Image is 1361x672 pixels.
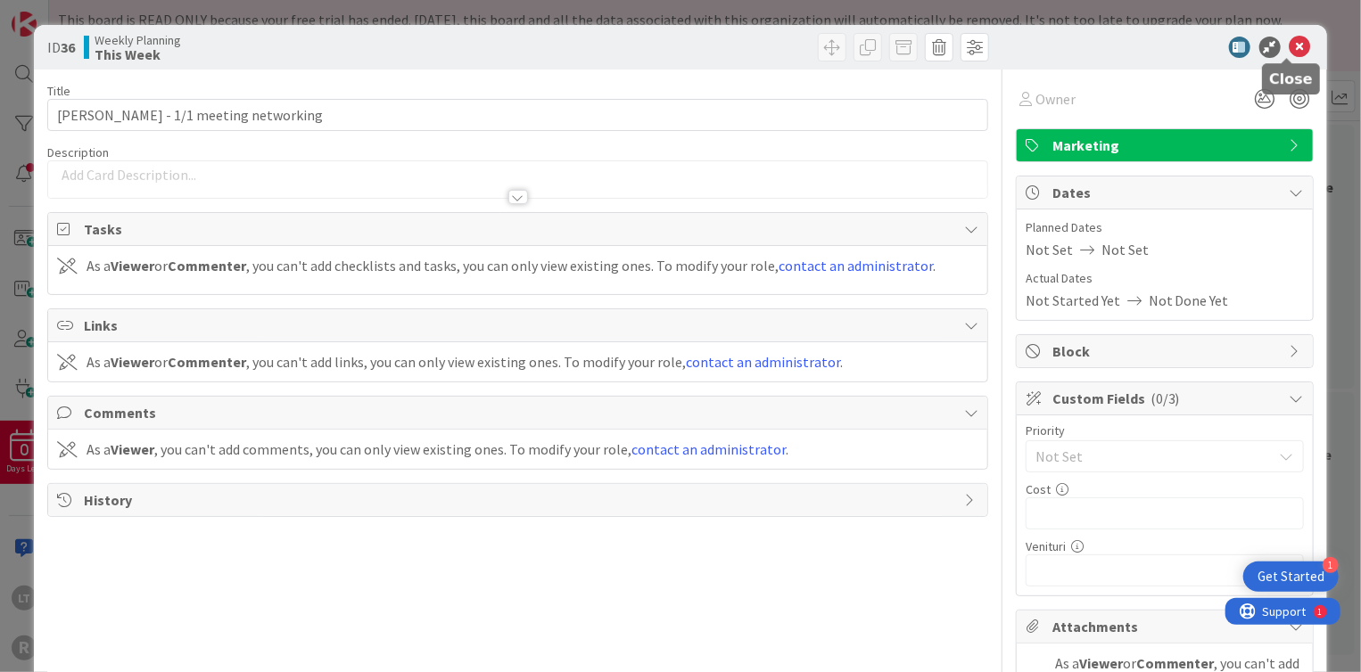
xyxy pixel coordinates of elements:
span: Custom Fields [1052,388,1281,409]
div: 1 [93,7,97,21]
span: Links [84,315,955,336]
div: Get Started [1258,568,1324,586]
span: Not Done Yet [1149,290,1229,311]
b: Viewer [111,257,154,275]
span: ID [47,37,75,58]
b: Viewer [111,353,154,371]
span: Marketing [1052,135,1281,156]
b: Commenter [1136,654,1215,672]
b: Commenter [168,353,246,371]
span: Actual Dates [1026,269,1304,288]
b: Viewer [111,440,154,458]
span: Not Started Yet [1026,290,1120,311]
span: History [84,489,955,511]
h5: Close [1269,70,1313,87]
span: Dates [1052,182,1281,203]
span: Not Set [1101,239,1149,260]
label: Cost [1026,481,1051,497]
span: Support [37,3,81,24]
b: Viewer [1079,654,1123,672]
label: Title [47,83,70,99]
span: Description [47,144,109,160]
b: 36 [61,38,75,56]
a: contact an administrator [779,257,933,275]
a: contact an administrator [631,440,786,458]
a: contact an administrator [686,353,840,371]
div: Priority [1026,424,1304,437]
span: Planned Dates [1026,218,1304,237]
b: Commenter [168,257,246,275]
span: Tasks [84,218,955,240]
input: type card name here... [47,99,988,131]
div: 1 [1323,557,1339,573]
span: Comments [84,402,955,423]
div: As a or , you can't add checklists and tasks, you can only view existing ones. To modify your rol... [87,255,936,276]
span: Block [1052,340,1281,362]
div: Open Get Started checklist, remaining modules: 1 [1243,561,1339,592]
span: Attachments [1052,616,1281,637]
span: Weekly Planning [95,33,181,47]
div: As a , you can't add comments, you can only view existing ones. To modify your role, . [87,438,788,460]
span: Not Set [1026,239,1073,260]
div: As a or , you can't add links, you can only view existing ones. To modify your role, . [87,351,843,373]
label: Venituri [1026,538,1066,554]
span: Owner [1035,88,1076,110]
span: ( 0/3 ) [1151,389,1180,407]
b: This Week [95,47,181,61]
span: Not Set [1035,444,1264,469]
